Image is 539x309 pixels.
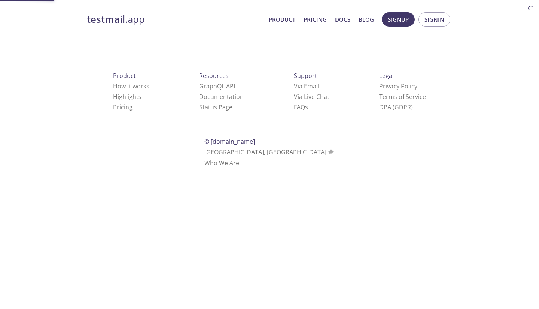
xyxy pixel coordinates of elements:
[87,13,125,26] strong: testmail
[113,82,149,90] a: How it works
[199,93,244,101] a: Documentation
[379,72,394,80] span: Legal
[269,15,295,24] a: Product
[204,159,239,167] a: Who We Are
[199,72,229,80] span: Resources
[113,93,141,101] a: Highlights
[113,72,136,80] span: Product
[204,148,335,156] span: [GEOGRAPHIC_DATA], [GEOGRAPHIC_DATA]
[424,15,444,24] span: Signin
[294,72,317,80] span: Support
[382,12,415,27] button: Signup
[379,82,417,90] a: Privacy Policy
[305,103,308,111] span: s
[418,12,450,27] button: Signin
[199,82,235,90] a: GraphQL API
[294,103,308,111] a: FAQ
[379,103,413,111] a: DPA (GDPR)
[335,15,350,24] a: Docs
[87,13,263,26] a: testmail.app
[294,82,319,90] a: Via Email
[304,15,327,24] a: Pricing
[379,93,426,101] a: Terms of Service
[388,15,409,24] span: Signup
[204,137,255,146] span: © [DOMAIN_NAME]
[294,93,329,101] a: Via Live Chat
[199,103,232,111] a: Status Page
[359,15,374,24] a: Blog
[113,103,133,111] a: Pricing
